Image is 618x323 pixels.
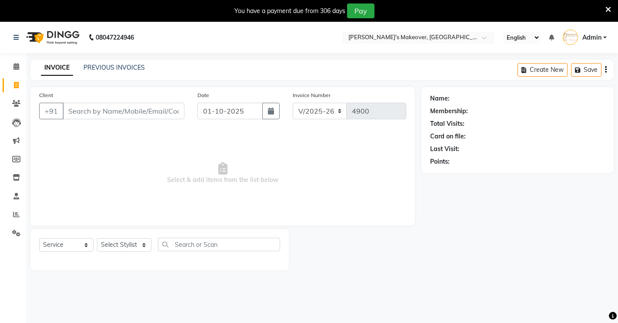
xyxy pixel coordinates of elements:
[22,25,82,50] img: logo
[39,130,406,217] span: Select & add items from the list below
[563,30,578,45] img: Admin
[347,3,374,18] button: Pay
[39,91,53,99] label: Client
[571,63,601,77] button: Save
[197,91,209,99] label: Date
[430,119,464,128] div: Total Visits:
[63,103,184,119] input: Search by Name/Mobile/Email/Code
[293,91,331,99] label: Invoice Number
[430,157,450,166] div: Points:
[96,25,134,50] b: 08047224946
[430,145,459,154] div: Last Visit:
[158,238,280,251] input: Search or Scan
[39,103,63,119] button: +91
[430,107,468,116] div: Membership:
[41,60,73,76] a: INVOICE
[430,132,466,141] div: Card on file:
[234,7,345,16] div: You have a payment due from 306 days
[582,33,601,42] span: Admin
[518,63,568,77] button: Create New
[84,64,145,71] a: PREVIOUS INVOICES
[430,94,450,103] div: Name:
